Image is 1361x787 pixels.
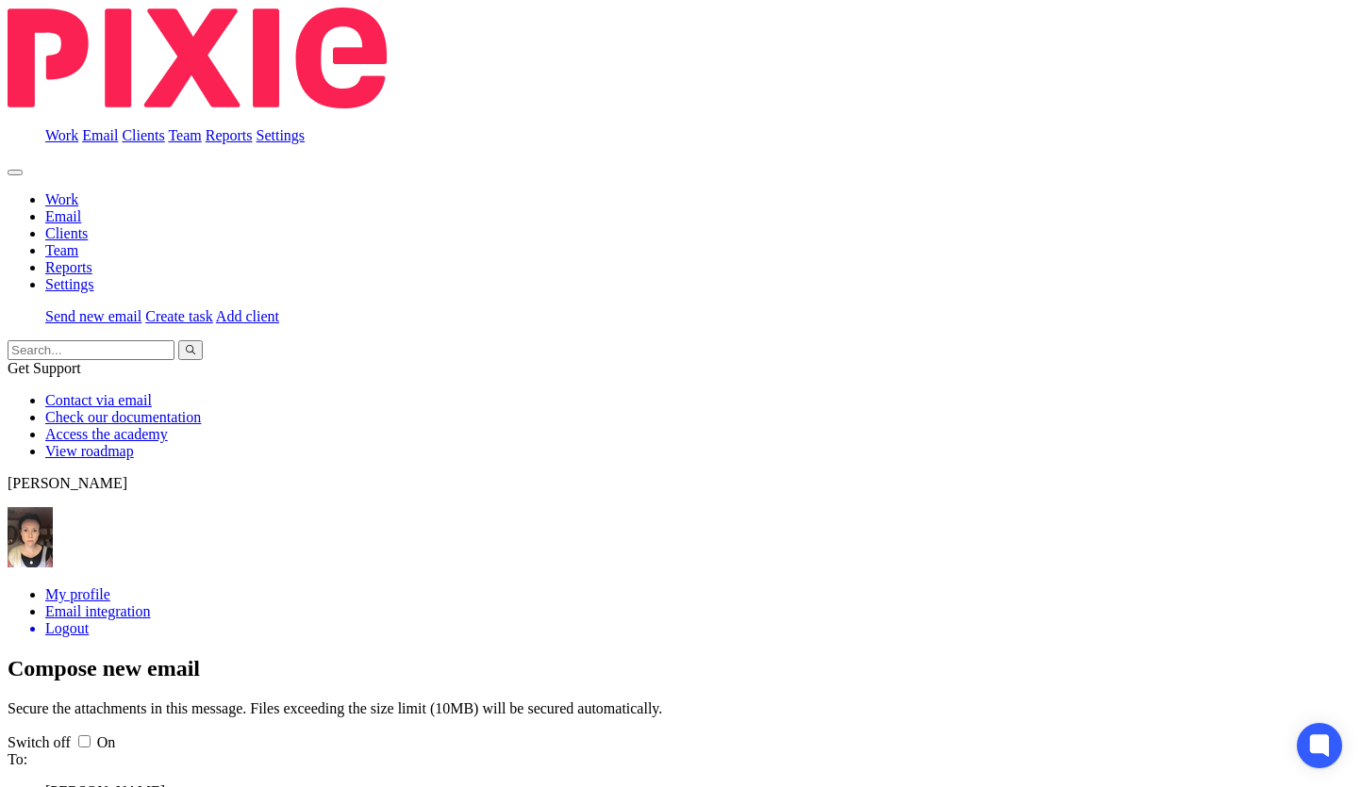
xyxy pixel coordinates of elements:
[8,656,200,680] span: Compose new email
[45,225,88,241] a: Clients
[45,276,94,292] a: Settings
[8,360,81,376] span: Get Support
[45,586,110,602] a: My profile
[45,620,1353,637] a: Logout
[45,191,78,207] a: Work
[45,242,78,258] a: Team
[97,734,116,750] span: On
[45,208,81,224] a: Email
[206,127,253,143] a: Reports
[257,127,306,143] a: Settings
[45,127,78,143] a: Work
[82,127,118,143] a: Email
[8,751,27,767] label: To:
[45,426,168,442] a: Access the academy
[45,392,152,408] a: Contact via email
[178,340,203,360] button: Search
[45,308,141,324] a: Send new email
[8,8,387,108] img: Pixie
[8,507,53,567] img: 324535E6-56EA-408B-A48B-13C02EA99B5D.jpeg
[8,475,1353,492] p: [PERSON_NAME]
[45,620,89,636] span: Logout
[145,308,213,324] a: Create task
[122,127,164,143] a: Clients
[45,409,201,425] a: Check our documentation
[8,340,174,360] input: Search
[8,734,71,750] span: Switch off
[168,127,201,143] a: Team
[216,308,279,324] a: Add client
[45,259,92,275] a: Reports
[45,443,134,459] a: View roadmap
[8,700,662,716] span: Secure the attachments in this message. Files exceeding the size limit (10MB) will be secured aut...
[45,603,151,619] a: Email integration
